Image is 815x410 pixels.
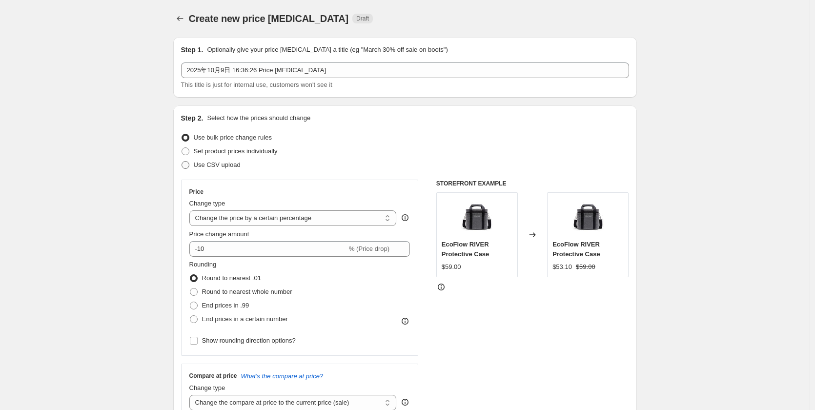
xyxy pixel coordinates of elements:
[189,188,204,196] h3: Price
[400,213,410,223] div: help
[569,198,608,237] img: ecoflow-river-protective-case-accessory-28208267624521_80x.jpg
[173,12,187,25] button: Price change jobs
[576,262,595,272] strike: $59.00
[202,315,288,323] span: End prices in a certain number
[181,45,204,55] h2: Step 1.
[189,200,225,207] span: Change type
[442,262,461,272] div: $59.00
[442,241,489,258] span: EcoFlow RIVER Protective Case
[189,241,347,257] input: -15
[457,198,496,237] img: ecoflow-river-protective-case-accessory-28208267624521_80x.jpg
[241,372,324,380] button: What's the compare at price?
[181,81,332,88] span: This title is just for internal use, customers won't see it
[400,397,410,407] div: help
[552,262,572,272] div: $53.10
[189,384,225,391] span: Change type
[194,147,278,155] span: Set product prices individually
[189,261,217,268] span: Rounding
[189,13,349,24] span: Create new price [MEDICAL_DATA]
[552,241,600,258] span: EcoFlow RIVER Protective Case
[436,180,629,187] h6: STOREFRONT EXAMPLE
[207,113,310,123] p: Select how the prices should change
[189,230,249,238] span: Price change amount
[202,302,249,309] span: End prices in .99
[202,337,296,344] span: Show rounding direction options?
[202,288,292,295] span: Round to nearest whole number
[202,274,261,282] span: Round to nearest .01
[181,62,629,78] input: 30% off holiday sale
[181,113,204,123] h2: Step 2.
[207,45,448,55] p: Optionally give your price [MEDICAL_DATA] a title (eg "March 30% off sale on boots")
[189,372,237,380] h3: Compare at price
[194,161,241,168] span: Use CSV upload
[194,134,272,141] span: Use bulk price change rules
[349,245,389,252] span: % (Price drop)
[356,15,369,22] span: Draft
